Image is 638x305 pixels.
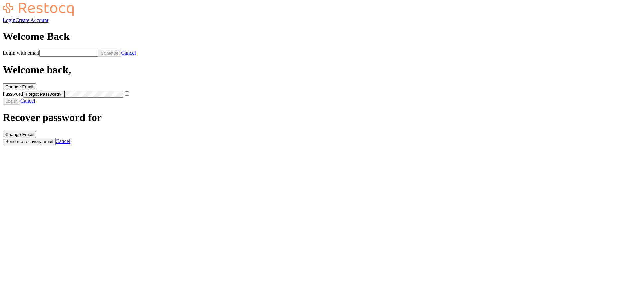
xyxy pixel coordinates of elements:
[15,17,48,23] a: Create Account
[121,50,136,56] a: Cancel
[3,50,39,56] label: Login with email
[3,112,635,124] h1: Recover password for
[3,3,74,16] img: restocq_logo.svg
[3,138,56,145] button: Send me recovery email
[3,64,635,76] h1: Welcome back,
[3,17,15,23] a: Login
[23,91,64,98] button: Forgot Password?
[3,83,36,90] button: Change Email
[56,138,70,144] a: Cancel
[20,98,35,104] a: Cancel
[3,98,20,105] button: Log In
[3,30,635,42] h1: Welcome Back
[3,91,23,97] label: Password
[98,50,121,57] button: Continue
[3,131,36,138] button: Change Email
[5,139,53,144] span: Send me recovery email
[5,99,18,104] span: Log In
